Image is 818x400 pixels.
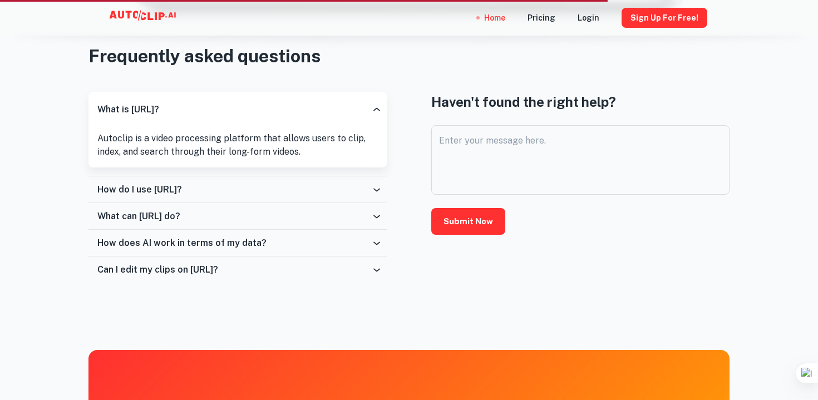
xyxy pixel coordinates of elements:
[97,132,378,159] p: Autoclip is a video processing platform that allows users to clip, index, and search through thei...
[431,208,505,235] button: Submit Now
[431,92,730,112] h4: Haven't found the right help?
[88,203,387,230] div: What can [URL] do?
[97,238,267,248] h6: How does AI work in terms of my data?
[88,256,387,283] div: Can I edit my clips on [URL]?
[97,184,182,195] h6: How do I use [URL]?
[97,264,218,275] h6: Can I edit my clips on [URL]?
[622,8,707,28] button: Sign Up for free!
[88,230,387,256] div: How does AI work in terms of my data?
[88,92,387,127] div: What is [URL]?
[88,43,730,70] h3: Frequently asked questions
[97,211,180,221] h6: What can [URL] do?
[88,176,387,203] div: How do I use [URL]?
[97,104,159,115] h6: What is [URL]?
